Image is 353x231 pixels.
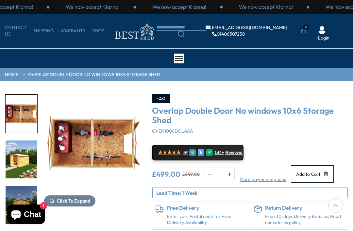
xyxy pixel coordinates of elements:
div: 4 / 15 [5,186,38,225]
div: 2 / 15 [44,94,142,225]
span: 144+ [214,150,224,155]
span: Click To Expand [57,198,90,204]
img: OverlapValueDDoor10x6_NOWINS_garden_END_200x200.jpg [6,186,37,224]
a: Enter your Postal code for Free Delivery Availability [167,213,247,226]
a: CONTACT US [5,25,33,37]
a: Overlap Double Door No windows 10x6 Storage Shed [28,72,160,78]
div: 2 / 3 [136,3,223,10]
span: OVEN1006DOL-1AA [152,128,193,134]
div: 3 / 3 [223,3,309,10]
del: £649.00 [182,172,200,176]
a: Shop [92,28,111,34]
p: We now accept Klarna! [66,3,120,10]
button: Add to Cart [291,165,334,183]
div: E [198,149,204,156]
div: 2 / 15 [5,94,38,133]
div: -23% [152,94,170,103]
img: OverlapValueDDoor10x6_NOWINS_GARDENRH_200x200.jpg [6,140,37,178]
ins: £499.00 [152,171,180,178]
img: User Icon [318,26,326,34]
a: ★★★★★ 5* G E R 144+ Reviews [152,145,244,160]
h6: Return Delivery [265,205,345,211]
span: 0 [303,25,309,30]
a: 0 [301,28,306,34]
p: We now accept Klarna! [152,3,206,10]
p: Lead Time: 1 Week [156,190,347,196]
h3: Overlap Double Door No windows 10x6 Storage Shed [152,106,348,125]
span: ★★★★★ [158,149,181,156]
a: Login [318,35,329,41]
a: Shipping [33,28,60,34]
p: We now accept Klarna! [239,3,293,10]
div: R [206,149,213,156]
span: Reviews [226,150,243,155]
button: Click To Expand [44,195,95,206]
a: 01406307230 [212,32,245,36]
a: Search [157,31,206,37]
img: logo [111,20,157,41]
a: HOME [5,72,18,78]
p: Free 30-days Delivery Returns, Read our returns policy. [265,213,345,226]
inbox-online-store-chat: Shopify online store chat [5,205,47,226]
h6: Free Delivery [167,205,247,211]
img: Overlap Double Door No windows 10x6 Storage Shed [44,94,142,192]
a: Warranty [60,28,92,34]
div: 3 / 15 [5,140,38,179]
span: Add to Cart [296,172,320,176]
a: More payment options [240,176,286,183]
div: 1 / 3 [49,3,136,10]
a: [EMAIL_ADDRESS][DOMAIN_NAME] [206,25,287,30]
div: G [189,149,196,156]
img: OverlapValueDDoor10x6_NOWINS_top_life_200x200.jpg [6,95,37,133]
